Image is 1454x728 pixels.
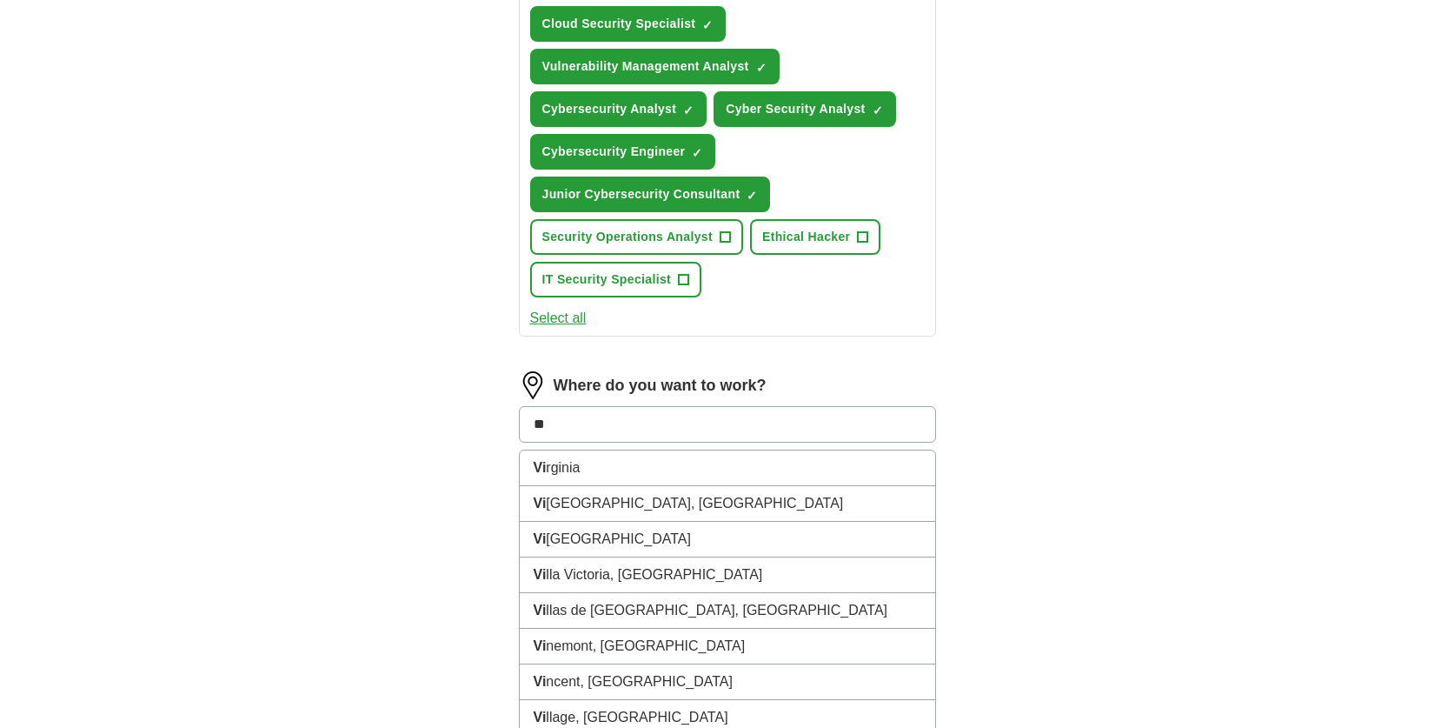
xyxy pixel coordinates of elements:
[530,262,702,297] button: IT Security Specialist
[747,189,757,203] span: ✓
[519,371,547,399] img: location.png
[520,593,935,629] li: llas de [GEOGRAPHIC_DATA], [GEOGRAPHIC_DATA]
[554,374,767,397] label: Where do you want to work?
[542,100,677,118] span: Cybersecurity Analyst
[702,18,713,32] span: ✓
[534,603,547,618] strong: Vi
[750,219,880,255] button: Ethical Hacker
[534,674,547,689] strong: Vi
[542,228,713,246] span: Security Operations Analyst
[762,228,850,246] span: Ethical Hacker
[530,219,743,255] button: Security Operations Analyst
[714,91,895,127] button: Cyber Security Analyst✓
[542,15,696,33] span: Cloud Security Specialist
[756,61,767,75] span: ✓
[542,270,672,289] span: IT Security Specialist
[520,629,935,665] li: nemont, [GEOGRAPHIC_DATA]
[534,567,547,582] strong: Vi
[542,57,749,76] span: Vulnerability Management Analyst
[534,710,547,725] strong: Vi
[530,134,716,170] button: Cybersecurity Engineer✓
[692,146,702,160] span: ✓
[683,104,694,117] span: ✓
[530,91,707,127] button: Cybersecurity Analyst✓
[534,638,547,653] strong: Vi
[520,558,935,593] li: lla Victoria, [GEOGRAPHIC_DATA]
[530,49,780,84] button: Vulnerability Management Analyst✓
[542,143,686,161] span: Cybersecurity Engineer
[530,6,727,42] button: Cloud Security Specialist✓
[542,185,740,204] span: Junior Cybersecurity Consultant
[520,665,935,700] li: ncent, [GEOGRAPHIC_DATA]
[534,496,547,511] strong: Vi
[873,104,883,117] span: ✓
[534,460,547,475] strong: Vi
[520,522,935,558] li: [GEOGRAPHIC_DATA]
[530,177,771,212] button: Junior Cybersecurity Consultant✓
[520,451,935,486] li: rginia
[520,486,935,522] li: [GEOGRAPHIC_DATA], [GEOGRAPHIC_DATA]
[534,531,547,546] strong: Vi
[530,308,587,329] button: Select all
[726,100,865,118] span: Cyber Security Analyst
